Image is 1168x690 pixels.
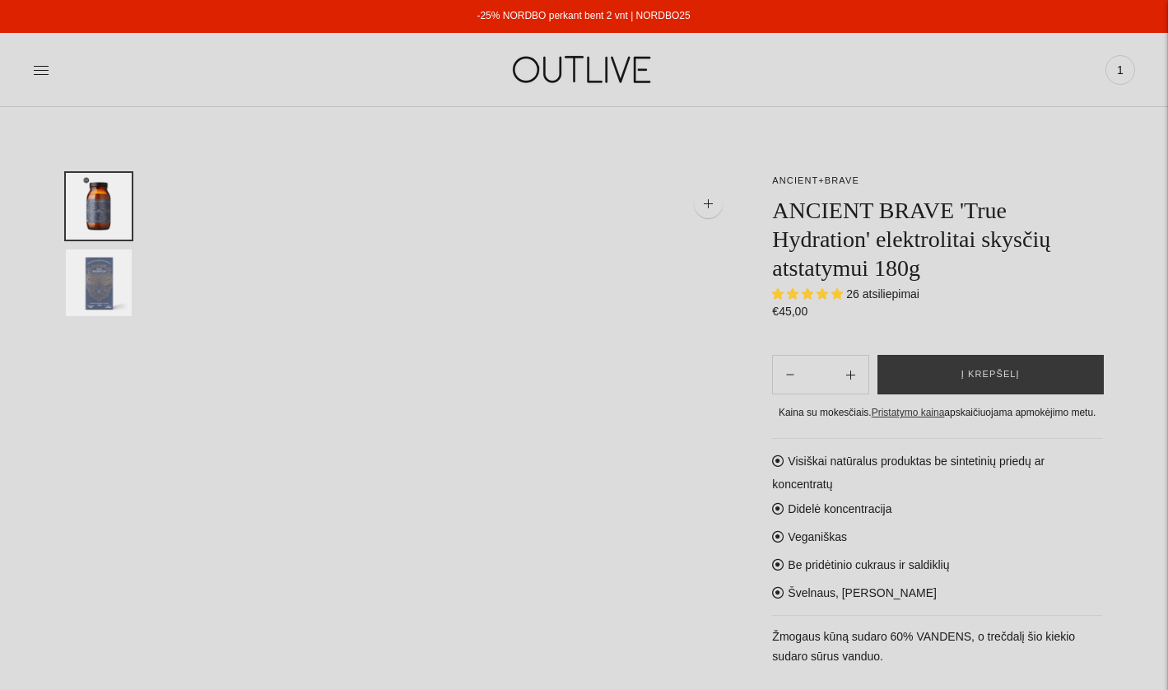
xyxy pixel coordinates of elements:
a: Pristatymo kaina [872,407,945,418]
a: -25% NORDBO perkant bent 2 vnt | NORDBO25 [477,10,690,21]
span: Į krepšelį [961,366,1020,383]
span: 26 atsiliepimai [846,287,919,301]
button: Translation missing: en.general.accessibility.image_thumbail [66,249,132,316]
button: Subtract product quantity [833,355,868,394]
a: 1 [1105,52,1135,88]
input: Product quantity [807,363,832,387]
button: Į krepšelį [877,355,1104,394]
h1: ANCIENT BRAVE 'True Hydration' elektrolitai skysčių atstatymui 180g [772,196,1102,282]
span: €45,00 [772,305,807,318]
button: Add product quantity [773,355,807,394]
span: 4.88 stars [772,287,846,301]
span: 1 [1109,58,1132,82]
div: Kaina su mokesčiais. apskaičiuojama apmokėjimo metu. [772,404,1102,422]
img: OUTLIVE [481,41,686,98]
button: Translation missing: en.general.accessibility.image_thumbail [66,173,132,240]
a: ANCIENT+BRAVE [772,175,859,185]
